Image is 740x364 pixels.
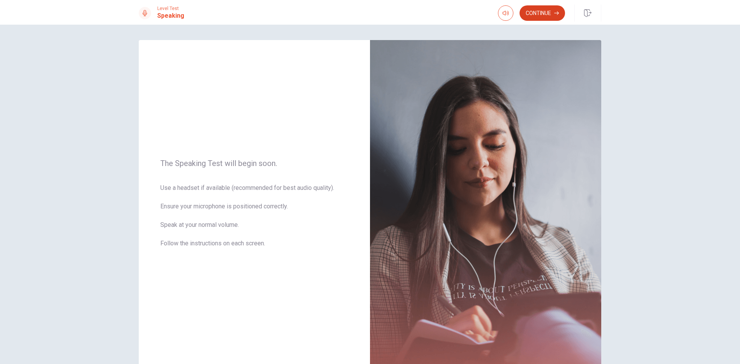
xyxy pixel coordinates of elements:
[157,11,184,20] h1: Speaking
[160,183,348,257] span: Use a headset if available (recommended for best audio quality). Ensure your microphone is positi...
[157,6,184,11] span: Level Test
[160,159,348,168] span: The Speaking Test will begin soon.
[520,5,565,21] button: Continue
